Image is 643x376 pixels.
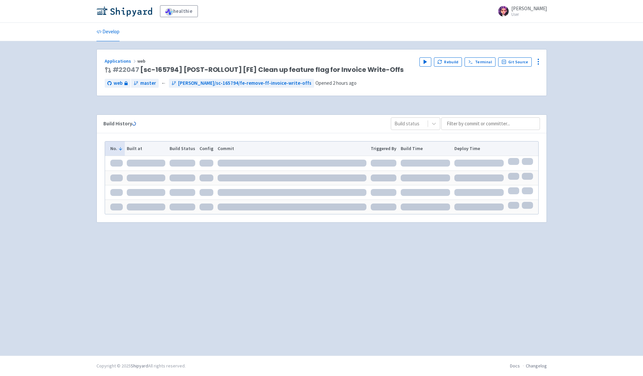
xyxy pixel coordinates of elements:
th: Config [197,141,215,156]
span: master [140,79,156,87]
th: Triggered By [369,141,399,156]
span: [PERSON_NAME] [511,5,547,12]
th: Commit [215,141,369,156]
th: Deploy Time [452,141,506,156]
div: Build History [103,120,380,128]
button: Rebuild [434,57,462,67]
button: Play [419,57,431,67]
a: Git Source [498,57,532,67]
a: healthie [160,5,198,17]
a: Develop [96,23,120,41]
a: Applications [105,58,137,64]
span: [sc-165794] [POST-ROLLOUT] [FE] Clean up feature flag for Invoice Write-Offs [113,66,404,74]
span: ← [161,79,166,87]
input: Filter by commit or committer... [441,117,540,130]
a: #22047 [113,65,139,74]
span: Opened [315,80,357,86]
a: Docs [510,363,520,369]
a: Terminal [465,57,495,67]
a: Changelog [526,363,547,369]
a: [PERSON_NAME]/sc-165794/fe-remove-ff-invoice-write-offs [169,79,314,88]
time: 2 hours ago [333,80,357,86]
a: master [131,79,159,88]
div: Copyright © 2025 All rights reserved. [96,362,186,369]
a: Shipyard [131,363,148,369]
a: [PERSON_NAME] User [494,6,547,16]
a: web [105,79,130,88]
img: Shipyard logo [96,6,152,16]
th: Build Status [168,141,198,156]
span: web [114,79,122,87]
span: [PERSON_NAME]/sc-165794/fe-remove-ff-invoice-write-offs [178,79,311,87]
button: No. [110,145,123,152]
small: User [511,12,547,16]
span: web [137,58,147,64]
th: Build Time [399,141,452,156]
th: Built at [125,141,168,156]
